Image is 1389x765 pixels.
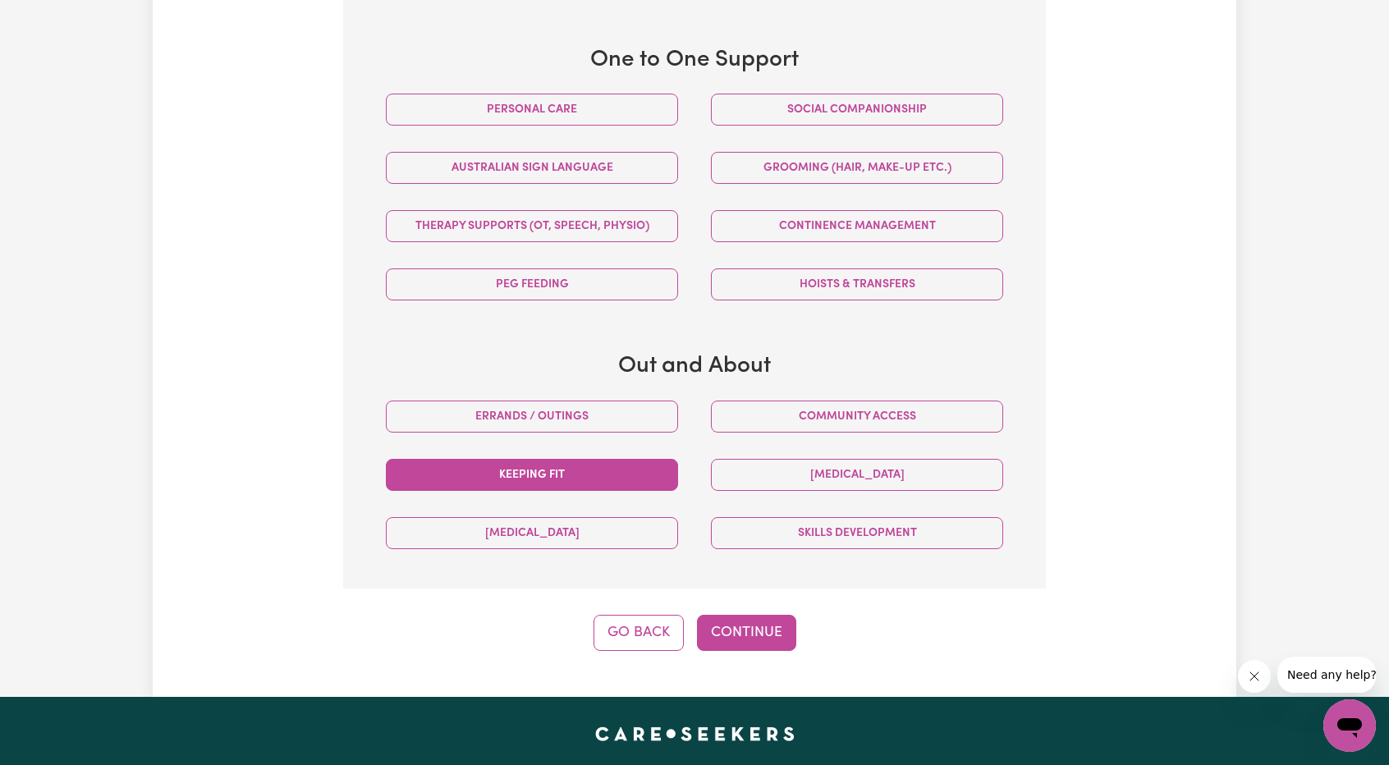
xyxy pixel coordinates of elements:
button: Keeping fit [386,459,678,491]
span: Need any help? [10,11,99,25]
button: PEG feeding [386,268,678,300]
button: Personal care [386,94,678,126]
iframe: Close message [1238,660,1271,693]
iframe: Button to launch messaging window [1323,699,1376,752]
button: Skills Development [711,517,1003,549]
button: Therapy Supports (OT, speech, physio) [386,210,678,242]
iframe: Message from company [1277,657,1376,693]
button: Continence management [711,210,1003,242]
button: Australian Sign Language [386,152,678,184]
h3: One to One Support [369,47,1020,75]
button: Social companionship [711,94,1003,126]
button: Errands / Outings [386,401,678,433]
button: Community access [711,401,1003,433]
button: [MEDICAL_DATA] [386,517,678,549]
button: [MEDICAL_DATA] [711,459,1003,491]
button: Continue [697,615,796,651]
button: Hoists & transfers [711,268,1003,300]
a: Careseekers home page [595,726,795,740]
button: Go Back [594,615,684,651]
button: Grooming (hair, make-up etc.) [711,152,1003,184]
h3: Out and About [369,353,1020,381]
